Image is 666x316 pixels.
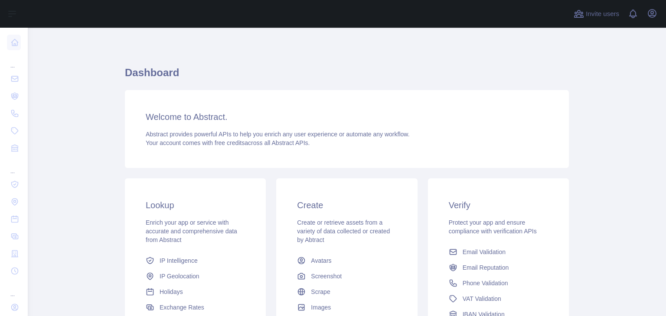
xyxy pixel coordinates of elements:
a: VAT Validation [445,291,552,306]
span: Email Validation [463,248,506,256]
h1: Dashboard [125,66,569,87]
h3: Verify [449,199,548,211]
button: Invite users [572,7,621,21]
span: Images [311,303,331,312]
a: Images [294,300,400,315]
a: Avatars [294,253,400,268]
span: Avatars [311,256,331,265]
a: Exchange Rates [142,300,248,315]
span: IP Geolocation [160,272,199,281]
span: VAT Validation [463,294,501,303]
h3: Welcome to Abstract. [146,111,548,123]
a: Email Reputation [445,260,552,275]
h3: Lookup [146,199,245,211]
a: Email Validation [445,244,552,260]
a: Holidays [142,284,248,300]
span: Phone Validation [463,279,508,287]
span: free credits [215,139,245,146]
a: IP Geolocation [142,268,248,284]
span: Your account comes with across all Abstract APIs. [146,139,310,146]
span: Email Reputation [463,263,509,272]
div: ... [7,158,21,175]
span: Exchange Rates [160,303,204,312]
a: Scrape [294,284,400,300]
span: IP Intelligence [160,256,198,265]
span: Screenshot [311,272,342,281]
span: Scrape [311,287,330,296]
span: Holidays [160,287,183,296]
a: Phone Validation [445,275,552,291]
a: IP Intelligence [142,253,248,268]
h3: Create [297,199,396,211]
span: Enrich your app or service with accurate and comprehensive data from Abstract [146,219,237,243]
span: Invite users [586,9,619,19]
span: Abstract provides powerful APIs to help you enrich any user experience or automate any workflow. [146,131,410,138]
span: Protect your app and ensure compliance with verification APIs [449,219,537,235]
a: Screenshot [294,268,400,284]
div: ... [7,281,21,298]
span: Create or retrieve assets from a variety of data collected or created by Abtract [297,219,390,243]
div: ... [7,52,21,69]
